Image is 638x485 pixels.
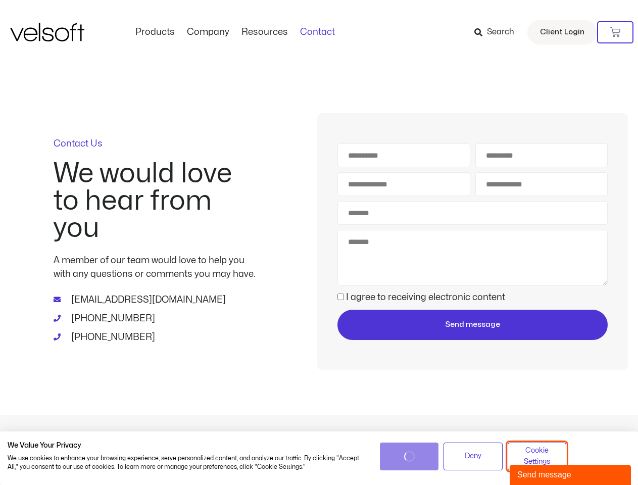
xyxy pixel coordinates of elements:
[10,23,84,41] img: Velsoft Training Materials
[508,443,567,470] button: Adjust cookie preferences
[527,20,597,44] a: Client Login
[346,293,505,302] label: I agree to receiving electronic content
[54,254,256,281] p: A member of our team would love to help you with any questions or comments you may have.
[54,160,256,242] h2: We would love to hear from you
[514,445,560,468] span: Cookie Settings
[69,312,155,325] span: [PHONE_NUMBER]
[54,293,256,307] a: [EMAIL_ADDRESS][DOMAIN_NAME]
[487,26,514,39] span: Search
[129,27,341,38] nav: Menu
[8,454,365,471] p: We use cookies to enhance your browsing experience, serve personalized content, and analyze our t...
[69,330,155,344] span: [PHONE_NUMBER]
[540,26,584,39] span: Client Login
[8,441,365,450] h2: We Value Your Privacy
[294,27,341,38] a: ContactMenu Toggle
[465,451,481,462] span: Deny
[337,310,608,340] button: Send message
[69,293,226,307] span: [EMAIL_ADDRESS][DOMAIN_NAME]
[445,319,500,331] span: Send message
[474,24,521,41] a: Search
[129,27,181,38] a: ProductsMenu Toggle
[510,463,633,485] iframe: chat widget
[181,27,235,38] a: CompanyMenu Toggle
[54,139,256,149] p: Contact Us
[235,27,294,38] a: ResourcesMenu Toggle
[444,443,503,470] button: Deny all cookies
[380,443,439,470] button: Accept all cookies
